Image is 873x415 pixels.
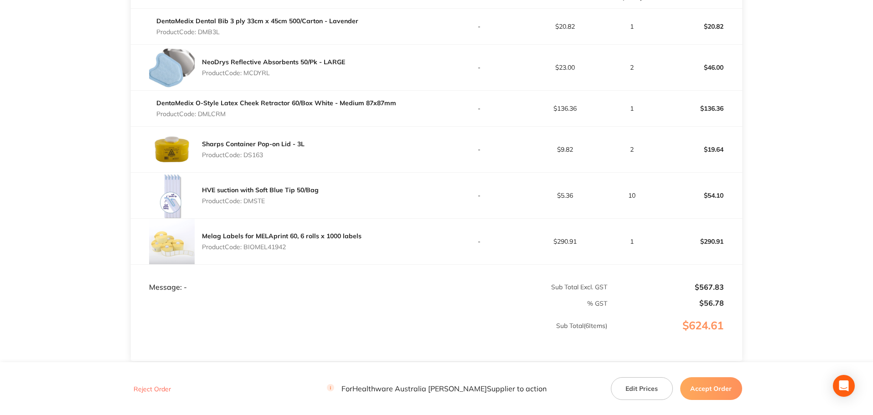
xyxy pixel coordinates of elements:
[156,17,358,25] a: DentaMedix Dental Bib 3 ply 33cm x 45cm 500/Carton - Lavender
[608,299,724,307] p: $56.78
[202,58,345,66] a: NeoDrys Reflective Absorbents 50/Pk - LARGE
[131,265,436,292] td: Message: -
[522,238,607,245] p: $290.91
[608,105,656,112] p: 1
[149,219,195,264] img: Z2FyejR4bw
[680,377,742,400] button: Accept Order
[522,146,607,153] p: $9.82
[437,146,522,153] p: -
[131,385,174,393] button: Reject Order
[437,238,522,245] p: -
[437,64,522,71] p: -
[657,97,742,119] p: $136.36
[657,15,742,37] p: $20.82
[202,186,319,194] a: HVE suction with Soft Blue Tip 50/Bag
[522,105,607,112] p: $136.36
[608,64,656,71] p: 2
[202,151,305,159] p: Product Code: DS163
[131,300,607,307] p: % GST
[657,231,742,252] p: $290.91
[437,23,522,30] p: -
[522,23,607,30] p: $20.82
[202,197,319,205] p: Product Code: DMSTE
[327,384,547,393] p: For Healthware Australia [PERSON_NAME] Supplier to action
[608,146,656,153] p: 2
[833,375,855,397] div: Open Intercom Messenger
[202,232,362,240] a: Melag Labels for MELAprint 60, 6 rolls x 1000 labels
[156,28,358,36] p: Product Code: DMB3L
[131,322,607,348] p: Sub Total ( 6 Items)
[522,64,607,71] p: $23.00
[608,319,742,350] p: $624.61
[608,283,724,291] p: $567.83
[149,173,195,218] img: ajNmbXFqbQ
[522,192,607,199] p: $5.36
[437,192,522,199] p: -
[657,56,742,78] p: $46.00
[156,99,396,107] a: DentaMedix O-Style Latex Cheek Retractor 60/Box White - Medium 87x87mm
[149,45,195,90] img: cXdtZm1tcg
[608,192,656,199] p: 10
[202,69,345,77] p: Product Code: MCDYRL
[202,140,305,148] a: Sharps Container Pop-on Lid - 3L
[657,138,742,160] p: $19.64
[437,283,607,291] p: Sub Total Excl. GST
[611,377,673,400] button: Edit Prices
[437,105,522,112] p: -
[608,23,656,30] p: 1
[156,110,396,118] p: Product Code: DMLCRM
[202,243,362,251] p: Product Code: BIOMEL41942
[657,184,742,206] p: $54.10
[608,238,656,245] p: 1
[149,127,195,172] img: NW5wM3NnaA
